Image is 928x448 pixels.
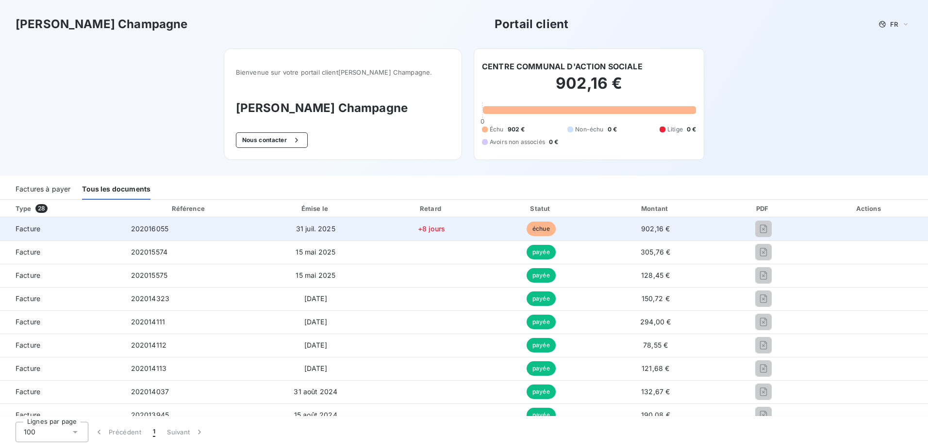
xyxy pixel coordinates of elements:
span: 202016055 [131,224,168,233]
span: payée [527,245,556,259]
button: Suivant [161,422,210,442]
div: Statut [489,204,593,213]
span: 150,72 € [642,294,670,303]
span: Bienvenue sur votre portail client [PERSON_NAME] Champagne . [236,68,450,76]
span: Non-échu [575,125,603,134]
span: Facture [8,317,116,327]
span: Facture [8,410,116,420]
div: PDF [718,204,809,213]
div: Montant [597,204,714,213]
span: 294,00 € [640,318,671,326]
div: Type [10,204,121,213]
span: 202013945 [131,411,169,419]
div: Référence [172,205,205,212]
span: 1 [153,427,155,437]
span: 202014323 [131,294,169,303]
button: Précédent [88,422,147,442]
h3: [PERSON_NAME] Champagne [236,99,450,117]
span: Facture [8,271,116,280]
h2: 902,16 € [482,74,696,103]
span: 902 € [508,125,525,134]
button: 1 [147,422,161,442]
span: payée [527,338,556,352]
span: 15 mai 2025 [296,248,335,256]
span: 78,55 € [643,341,668,349]
div: Retard [378,204,485,213]
h3: Portail client [495,16,568,33]
div: Actions [813,204,926,213]
span: 202015574 [131,248,167,256]
span: payée [527,268,556,283]
span: [DATE] [304,318,327,326]
span: 31 juil. 2025 [296,224,335,233]
span: 202014112 [131,341,166,349]
span: +8 jours [418,224,445,233]
span: 28 [35,204,48,213]
h6: CENTRE COMMUNAL D'ACTION SOCIALE [482,61,643,72]
span: 15 août 2024 [294,411,337,419]
span: payée [527,408,556,422]
span: [DATE] [304,341,327,349]
span: payée [527,291,556,306]
span: Litige [667,125,683,134]
span: échue [527,222,556,236]
span: 15 mai 2025 [296,271,335,279]
span: 202014037 [131,387,169,396]
h3: [PERSON_NAME] Champagne [16,16,187,33]
span: Facture [8,294,116,304]
div: Émise le [257,204,374,213]
span: 128,45 € [641,271,670,279]
span: 202014113 [131,364,166,372]
div: Tous les documents [82,179,150,200]
span: Échu [490,125,504,134]
span: payée [527,315,556,329]
span: 0 [481,117,484,125]
span: 902,16 € [641,224,670,233]
span: 0 € [687,125,696,134]
span: Facture [8,364,116,373]
span: [DATE] [304,294,327,303]
span: 190,08 € [641,411,670,419]
span: 0 € [608,125,617,134]
span: 132,67 € [641,387,670,396]
span: Avoirs non associés [490,138,545,146]
div: Factures à payer [16,179,70,200]
span: Facture [8,224,116,234]
span: 202014111 [131,318,165,326]
span: 100 [24,427,35,437]
span: 202015575 [131,271,167,279]
span: FR [890,20,898,28]
span: 121,68 € [642,364,669,372]
span: Facture [8,247,116,257]
span: 31 août 2024 [294,387,337,396]
span: Facture [8,387,116,397]
span: payée [527,384,556,399]
span: payée [527,361,556,376]
span: [DATE] [304,364,327,372]
span: Facture [8,340,116,350]
span: 0 € [549,138,558,146]
span: 305,76 € [641,248,670,256]
button: Nous contacter [236,132,308,148]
